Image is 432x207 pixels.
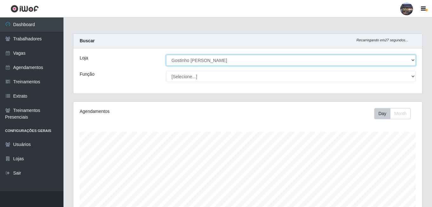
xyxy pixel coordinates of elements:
[356,38,408,42] i: Recarregando em 27 segundos...
[80,38,95,43] strong: Buscar
[80,108,214,115] div: Agendamentos
[10,5,39,13] img: CoreUI Logo
[390,108,411,119] button: Month
[374,108,416,119] div: Toolbar with button groups
[374,108,390,119] button: Day
[80,71,95,78] label: Função
[80,55,88,61] label: Loja
[374,108,411,119] div: First group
